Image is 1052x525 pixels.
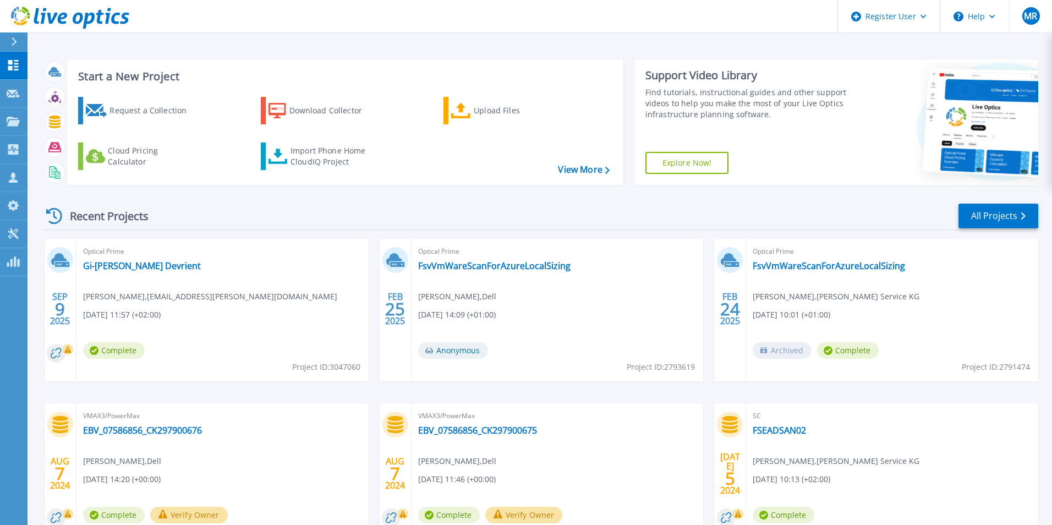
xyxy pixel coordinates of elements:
span: [PERSON_NAME] , [EMAIL_ADDRESS][PERSON_NAME][DOMAIN_NAME] [83,291,337,303]
div: Upload Files [474,100,562,122]
span: [PERSON_NAME] , Dell [83,455,161,467]
span: Complete [753,507,814,523]
span: Project ID: 3047060 [292,361,360,373]
span: [DATE] 11:46 (+00:00) [418,473,496,485]
span: Optical Prime [753,245,1032,258]
span: [PERSON_NAME] , [PERSON_NAME] Service KG [753,455,919,467]
div: AUG 2024 [385,453,406,494]
span: [DATE] 14:09 (+01:00) [418,309,496,321]
div: FEB 2025 [720,289,741,329]
a: Explore Now! [645,152,729,174]
span: Project ID: 2793619 [627,361,695,373]
a: FsvVmWareScanForAzureLocalSizing [753,260,905,271]
span: 5 [725,474,735,483]
a: Gi-[PERSON_NAME] Devrient [83,260,201,271]
span: Complete [83,507,145,523]
span: 25 [385,304,405,314]
span: [DATE] 10:01 (+01:00) [753,309,830,321]
button: Verify Owner [485,507,563,523]
div: AUG 2024 [50,453,70,494]
a: Cloud Pricing Calculator [78,143,201,170]
span: Complete [817,342,879,359]
a: EBV_07586856_CK297900676 [83,425,202,436]
div: Recent Projects [42,203,163,229]
span: Archived [753,342,812,359]
a: FsvVmWareScanForAzureLocalSizing [418,260,571,271]
span: [DATE] 11:57 (+02:00) [83,309,161,321]
span: MR [1024,12,1037,20]
a: View More [558,165,609,175]
a: Download Collector [261,97,383,124]
span: [PERSON_NAME] , Dell [418,291,496,303]
span: Anonymous [418,342,488,359]
div: Cloud Pricing Calculator [108,145,196,167]
button: Verify Owner [150,507,228,523]
h3: Start a New Project [78,70,609,83]
span: 24 [720,304,740,314]
div: Import Phone Home CloudIQ Project [291,145,376,167]
span: 7 [55,469,65,478]
span: [PERSON_NAME] , Dell [418,455,496,467]
span: 7 [390,469,400,478]
span: VMAX3/PowerMax [83,410,362,422]
span: Complete [418,507,480,523]
a: FSEADSAN02 [753,425,806,436]
span: [DATE] 10:13 (+02:00) [753,473,830,485]
a: EBV_07586856_CK297900675 [418,425,537,436]
div: Request a Collection [109,100,198,122]
div: SEP 2025 [50,289,70,329]
span: Optical Prime [83,245,362,258]
a: Request a Collection [78,97,201,124]
span: SC [753,410,1032,422]
a: All Projects [958,204,1038,228]
span: 9 [55,304,65,314]
span: [PERSON_NAME] , [PERSON_NAME] Service KG [753,291,919,303]
span: VMAX3/PowerMax [418,410,697,422]
a: Upload Files [443,97,566,124]
span: [DATE] 14:20 (+00:00) [83,473,161,485]
span: Optical Prime [418,245,697,258]
div: Find tutorials, instructional guides and other support videos to help you make the most of your L... [645,87,851,120]
div: FEB 2025 [385,289,406,329]
div: Support Video Library [645,68,851,83]
div: Download Collector [289,100,377,122]
div: [DATE] 2024 [720,453,741,494]
span: Project ID: 2791474 [962,361,1030,373]
span: Complete [83,342,145,359]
